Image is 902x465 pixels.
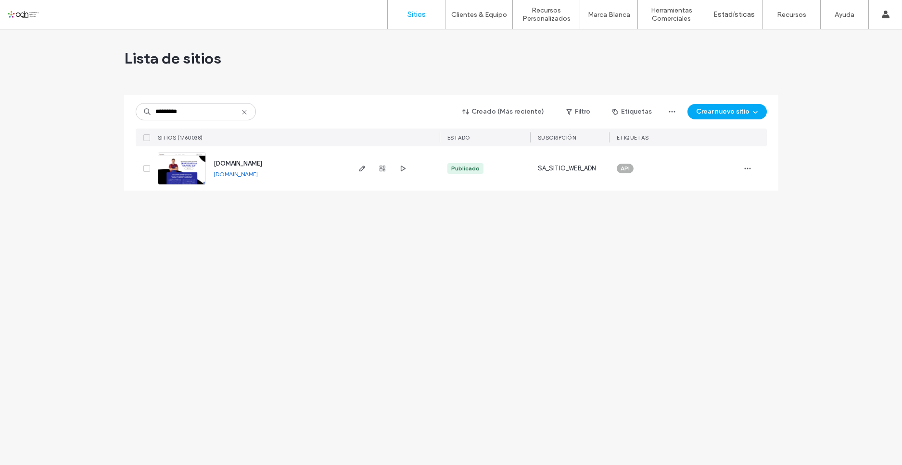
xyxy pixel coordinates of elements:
[124,49,221,68] span: Lista de sitios
[604,104,661,119] button: Etiquetas
[621,164,630,173] span: API
[617,134,649,141] span: ETIQUETAS
[687,104,767,119] button: Crear nuevo sitio
[214,170,258,178] a: [DOMAIN_NAME]
[158,134,203,141] span: SITIOS (1/60038)
[588,11,630,19] label: Marca Blanca
[638,6,705,23] label: Herramientas Comerciales
[835,11,854,19] label: Ayuda
[451,11,507,19] label: Clientes & Equipo
[214,160,262,167] a: [DOMAIN_NAME]
[454,104,553,119] button: Creado (Más reciente)
[557,104,600,119] button: Filtro
[447,134,470,141] span: ESTADO
[713,10,755,19] label: Estadísticas
[407,10,426,19] label: Sitios
[538,164,597,173] span: SA_SITIO_WEB_ADN
[538,134,576,141] span: Suscripción
[513,6,580,23] label: Recursos Personalizados
[451,164,480,173] div: Publicado
[777,11,806,19] label: Recursos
